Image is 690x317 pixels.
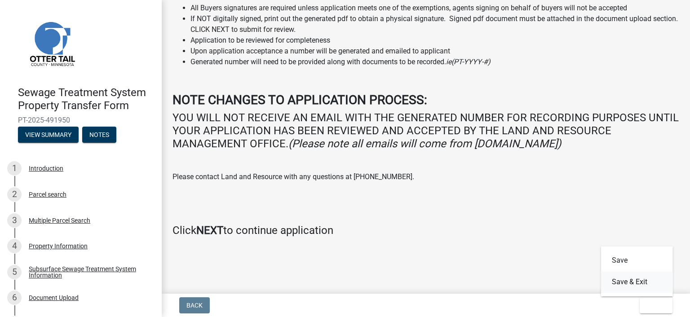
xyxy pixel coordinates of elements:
[7,213,22,228] div: 3
[18,132,79,139] wm-modal-confirm: Summary
[601,246,673,296] div: Exit
[640,297,672,313] button: Exit
[29,295,79,301] div: Document Upload
[7,291,22,305] div: 6
[7,187,22,202] div: 2
[172,224,679,237] h4: Click to continue application
[190,3,679,13] li: All Buyers signatures are required unless application meets one of the exemptions, agents signing...
[446,57,491,66] i: ie(PT-YYYY-#)
[29,243,88,249] div: Property Information
[172,92,427,107] strong: NOTE CHANGES TO APPLICATION PROCESS:
[196,224,223,237] strong: NEXT
[647,302,660,309] span: Exit
[190,46,679,57] li: Upon application acceptance a number will be generated and emailed to applicant
[29,266,147,278] div: Subsurface Sewage Treatment System Information
[190,57,679,67] li: Generated number will need to be provided along with documents to be recorded.
[29,191,66,198] div: Parcel search
[18,9,85,77] img: Otter Tail County, Minnesota
[601,250,673,271] button: Save
[18,86,155,112] h4: Sewage Treatment System Property Transfer Form
[18,116,144,124] span: PT-2025-491950
[601,271,673,293] button: Save & Exit
[18,127,79,143] button: View Summary
[190,35,679,46] li: Application to be reviewed for completeness
[7,161,22,176] div: 1
[7,239,22,253] div: 4
[172,111,679,150] h4: YOU WILL NOT RECEIVE AN EMAIL WITH THE GENERATED NUMBER FOR RECORDING PURPOSES UNTIL YOUR APPLICA...
[82,132,116,139] wm-modal-confirm: Notes
[190,13,679,35] li: If NOT digitally signed, print out the generated pdf to obtain a physical signature. Signed pdf d...
[29,217,90,224] div: Multiple Parcel Search
[29,165,63,172] div: Introduction
[288,137,561,150] i: (Please note all emails will come from [DOMAIN_NAME])
[179,297,210,313] button: Back
[186,302,203,309] span: Back
[7,265,22,279] div: 5
[82,127,116,143] button: Notes
[172,172,679,182] p: Please contact Land and Resource with any questions at [PHONE_NUMBER].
